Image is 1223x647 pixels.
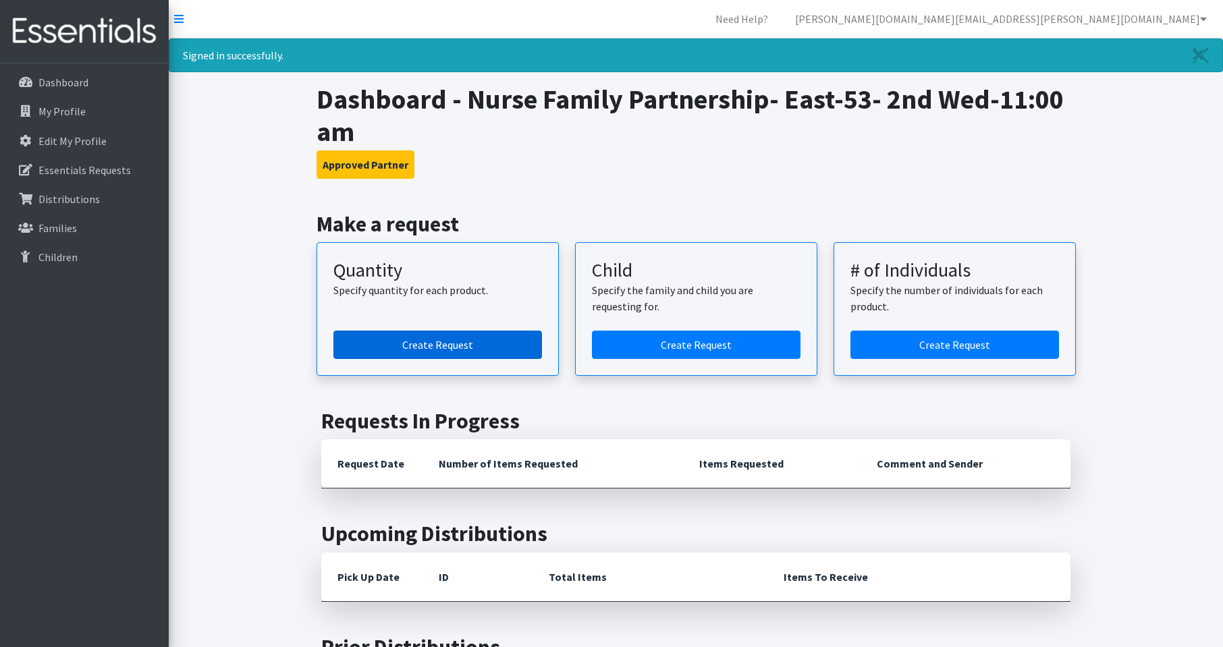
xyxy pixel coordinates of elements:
h1: Dashboard - Nurse Family Partnership- East-53- 2nd Wed-11:00 am [317,83,1076,148]
p: Specify the family and child you are requesting for. [592,282,800,314]
p: Essentials Requests [38,163,131,177]
th: Total Items [533,553,767,602]
p: Families [38,221,77,235]
p: Edit My Profile [38,134,107,148]
th: Items Requested [683,439,861,488]
a: Distributions [5,186,163,213]
h2: Requests In Progress [321,408,1070,434]
h3: Quantity [333,259,542,282]
a: [PERSON_NAME][DOMAIN_NAME][EMAIL_ADDRESS][PERSON_NAME][DOMAIN_NAME] [784,5,1218,32]
a: Edit My Profile [5,128,163,154]
th: Comment and Sender [861,439,1070,488]
a: Children [5,244,163,271]
th: ID [423,553,533,602]
a: My Profile [5,98,163,125]
p: Specify quantity for each product. [333,282,542,298]
p: Distributions [38,192,100,206]
h3: # of Individuals [850,259,1059,282]
p: Children [38,250,78,264]
img: HumanEssentials [5,9,163,54]
div: Signed in successfully. [169,38,1223,72]
th: Items To Receive [767,553,1070,602]
a: Families [5,215,163,242]
a: Dashboard [5,69,163,96]
a: Need Help? [705,5,779,32]
p: Specify the number of individuals for each product. [850,282,1059,314]
button: Approved Partner [317,150,414,179]
th: Number of Items Requested [423,439,683,488]
th: Pick Up Date [321,553,423,602]
a: Create a request for a child or family [592,331,800,359]
h2: Upcoming Distributions [321,521,1070,546]
a: Create a request by quantity [333,331,542,359]
th: Request Date [321,439,423,488]
a: Essentials Requests [5,157,163,184]
a: Close [1179,39,1222,72]
p: My Profile [38,105,86,118]
h2: Make a request [317,211,1076,237]
a: Create a request by number of individuals [850,331,1059,359]
p: Dashboard [38,76,88,89]
h3: Child [592,259,800,282]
